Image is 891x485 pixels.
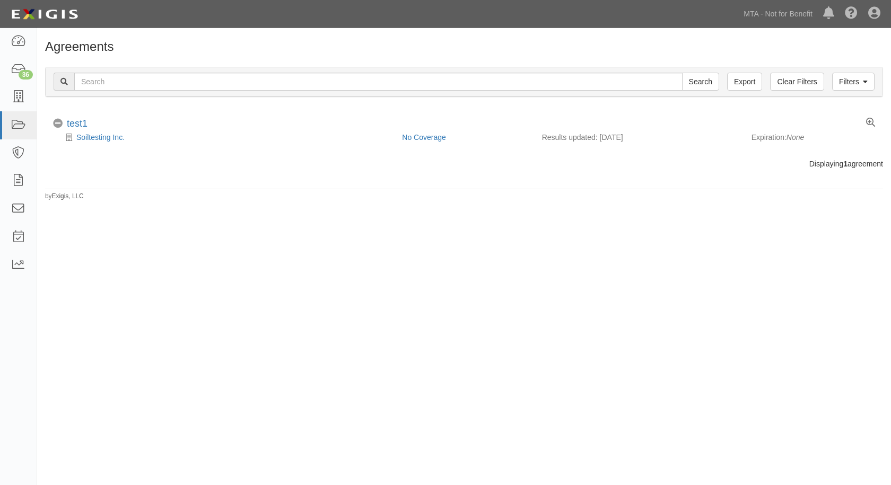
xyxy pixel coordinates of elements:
[832,73,875,91] a: Filters
[402,133,446,142] a: No Coverage
[542,132,736,143] div: Results updated: [DATE]
[74,73,683,91] input: Search
[682,73,719,91] input: Search
[752,132,875,143] div: Expiration:
[843,160,848,168] b: 1
[52,192,84,200] a: Exigis, LLC
[727,73,762,91] a: Export
[76,133,125,142] a: Soiltesting Inc.
[845,7,858,20] i: Help Center - Complianz
[53,132,394,143] div: Soiltesting Inc.
[8,5,81,24] img: Logo
[53,119,63,128] i: No Coverage
[738,3,818,24] a: MTA - Not for Benefit
[37,158,891,169] div: Displaying agreement
[787,133,804,142] em: None
[67,118,88,129] a: test1
[770,73,824,91] a: Clear Filters
[19,70,33,80] div: 36
[67,118,88,130] div: test1
[45,40,883,54] h1: Agreements
[45,192,84,201] small: by
[866,118,875,128] a: View results summary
